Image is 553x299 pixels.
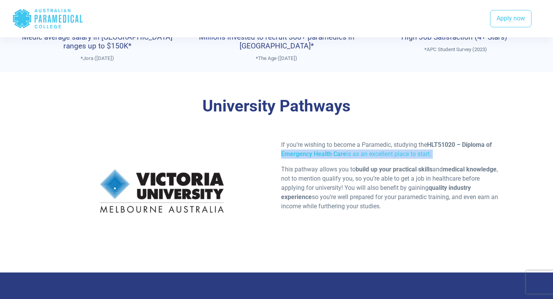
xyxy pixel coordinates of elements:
[198,33,356,50] h4: Millions invested to recruit 300+ paramedics in [GEOGRAPHIC_DATA]*
[18,33,176,50] h4: Medic average salary in [GEOGRAPHIC_DATA] ranges up to $150K*
[281,140,501,159] p: If you’re wishing to become a Paramedic, studying the is as an excellent place to start.
[490,10,531,28] a: Apply now
[52,96,501,116] h3: University Pathways
[424,47,487,52] span: *APC Student Survey (2023)
[443,166,497,173] strong: medical knowledge
[81,55,114,61] span: *Jora ([DATE])
[356,166,432,173] strong: build up your practical skills
[256,55,297,61] span: *The Age ([DATE])
[281,165,501,211] p: This pathway allows you to and , not to mention qualify you, so you’re able to get a job in healt...
[12,6,83,31] div: Australian Paramedical College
